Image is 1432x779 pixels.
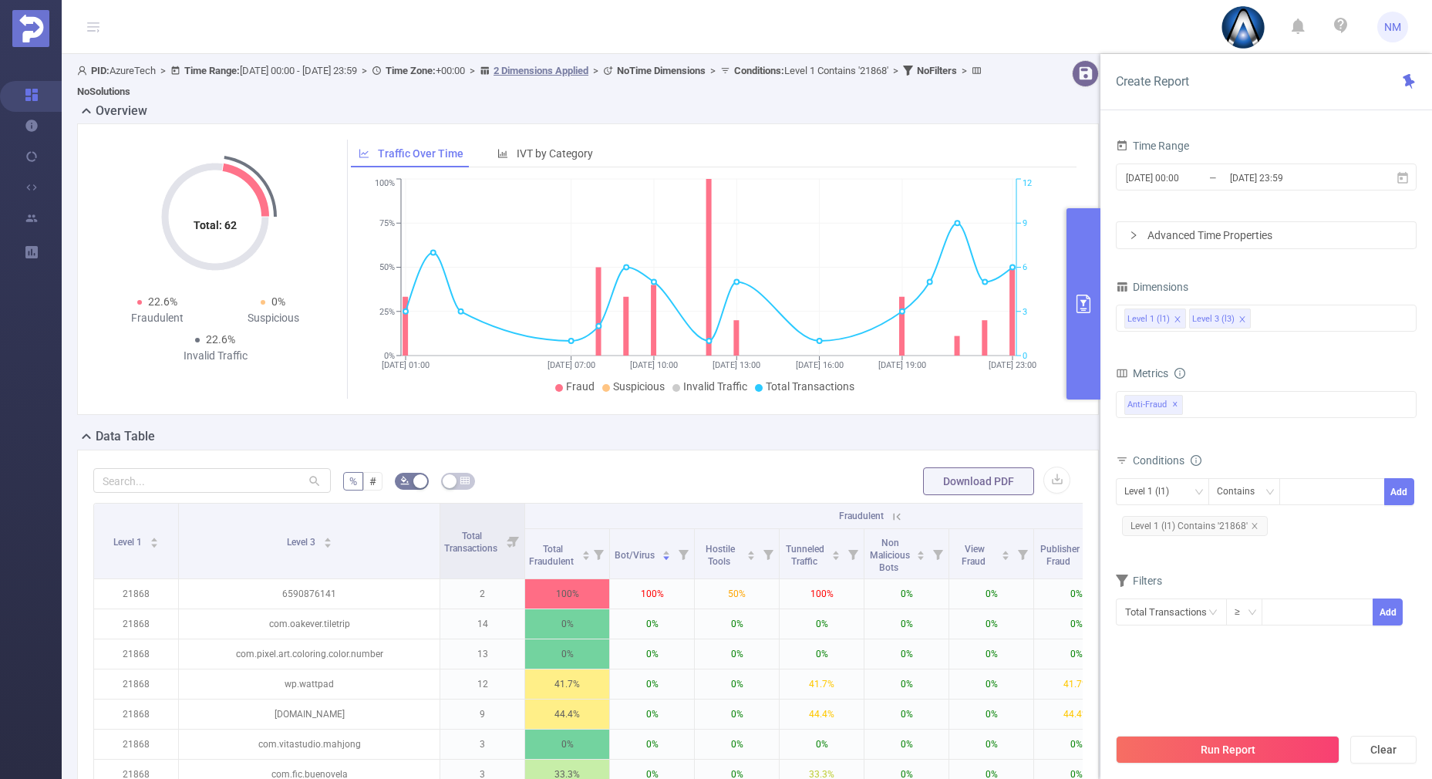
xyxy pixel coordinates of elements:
p: 21868 [94,579,178,609]
span: Fraud [566,380,595,393]
li: Level 1 (l1) [1124,309,1186,329]
i: Filter menu [1012,529,1033,578]
p: 44.4% [525,700,609,729]
p: 0% [695,639,779,669]
span: Bot/Virus [615,550,657,561]
p: 3 [440,730,524,759]
p: 0% [864,639,948,669]
tspan: 50% [379,263,395,273]
p: 0% [949,730,1033,759]
span: 22.6% [206,333,235,346]
span: Traffic Over Time [378,147,463,160]
div: Level 3 (l3) [1192,309,1235,329]
p: 0% [1034,609,1118,639]
span: Level 1 (l1) Contains '21868' [1122,516,1268,536]
span: Total Fraudulent [529,544,576,567]
div: Sort [916,548,925,558]
div: Fraudulent [99,310,215,326]
i: icon: close [1174,315,1181,325]
p: 21868 [94,700,178,729]
input: Start date [1124,167,1249,188]
p: 0% [525,639,609,669]
i: icon: caret-down [662,554,671,558]
span: Hostile Tools [706,544,735,567]
button: Download PDF [923,467,1034,495]
p: 12 [440,669,524,699]
tspan: 12 [1023,179,1032,189]
p: 0% [525,609,609,639]
tspan: 75% [379,218,395,228]
span: > [957,65,972,76]
b: No Solutions [77,86,130,97]
span: 22.6% [148,295,177,308]
p: 21868 [94,669,178,699]
span: ✕ [1172,396,1178,414]
i: Filter menu [757,529,779,578]
i: Filter menu [842,529,864,578]
span: > [357,65,372,76]
p: 44.4% [780,700,864,729]
span: NM [1384,12,1401,42]
i: icon: caret-up [150,535,158,540]
span: > [156,65,170,76]
i: icon: caret-down [150,541,158,546]
span: AzureTech [DATE] 00:00 - [DATE] 23:59 +00:00 [77,65,986,97]
div: ≥ [1235,599,1251,625]
p: 0% [949,669,1033,699]
p: 0% [1034,730,1118,759]
span: Create Report [1116,74,1189,89]
p: 0% [864,730,948,759]
p: 0% [780,639,864,669]
i: icon: caret-down [917,554,925,558]
tspan: [DATE] 01:00 [382,360,430,370]
img: Protected Media [12,10,49,47]
i: icon: caret-down [582,554,591,558]
tspan: [DATE] 16:00 [795,360,843,370]
i: icon: caret-up [917,548,925,553]
tspan: [DATE] 13:00 [713,360,760,370]
i: Filter menu [927,529,948,578]
span: Tunneled Traffic [786,544,824,567]
span: Fraudulent [839,511,884,521]
p: 6590876141 [179,579,440,609]
span: > [465,65,480,76]
span: 0% [271,295,285,308]
p: 0% [949,579,1033,609]
p: 100% [780,579,864,609]
i: icon: caret-down [747,554,756,558]
tspan: 0 [1023,351,1027,361]
span: Invalid Traffic [683,380,747,393]
tspan: 25% [379,307,395,317]
b: Time Zone: [386,65,436,76]
span: Level 1 Contains '21868' [734,65,888,76]
p: 0% [525,730,609,759]
p: wp.wattpad [179,669,440,699]
p: 41.7% [1034,669,1118,699]
p: 0% [695,609,779,639]
i: icon: user [77,66,91,76]
i: icon: bar-chart [497,148,508,159]
u: 2 Dimensions Applied [494,65,588,76]
i: Filter menu [503,504,524,578]
p: 0% [610,609,694,639]
span: % [349,475,357,487]
button: Add [1384,478,1414,505]
div: Sort [581,548,591,558]
h2: Data Table [96,427,155,446]
input: End date [1228,167,1353,188]
div: Sort [662,548,671,558]
span: Metrics [1116,367,1168,379]
tspan: 3 [1023,307,1027,317]
span: Non Malicious Bots [870,538,910,573]
p: 21868 [94,730,178,759]
p: 0% [949,609,1033,639]
tspan: 100% [375,179,395,189]
p: 41.7% [525,669,609,699]
i: icon: close [1238,315,1246,325]
span: Dimensions [1116,281,1188,293]
div: Sort [150,535,159,545]
i: icon: caret-up [747,548,756,553]
i: icon: table [460,476,470,485]
p: 0% [864,700,948,729]
span: Filters [1116,575,1162,587]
